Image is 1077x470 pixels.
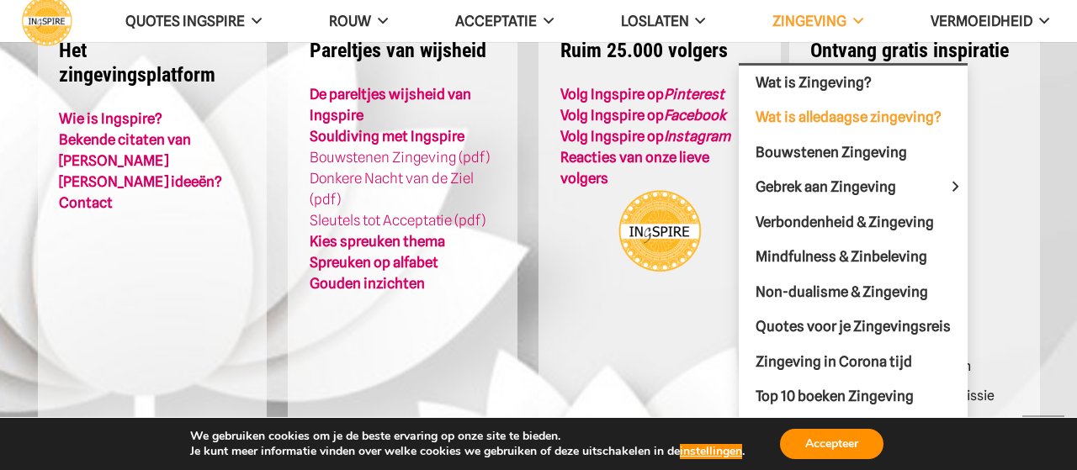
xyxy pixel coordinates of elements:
[756,74,872,91] span: Wat is Zingeving?
[310,128,464,145] a: Souldiving met Ingspire
[560,86,724,103] a: Volg Ingspire opPinterest
[310,275,425,292] a: Gouden inzichten
[664,86,724,103] em: Pinterest
[756,283,928,300] span: Non-dualisme & Zingeving
[310,86,471,124] a: De pareltjes wijsheid van Ingspire
[772,13,846,29] span: Zingeving
[618,189,702,272] img: Ingspire.nl - het zingevingsplatform!
[810,39,1009,62] strong: Ontvang gratis inspiratie
[1022,415,1064,457] a: Terug naar top
[560,128,730,145] a: Volg Ingspire opInstagram
[621,13,689,29] span: Loslaten
[756,108,942,125] span: Wat is alledaagse zingeving?
[680,444,742,459] button: instellingen
[739,379,968,415] a: Top 10 boeken Zingeving
[739,100,968,135] a: Wat is alledaagse zingeving?
[59,39,215,87] strong: Het zingevingsplatform
[664,107,726,124] em: Facebook
[310,170,474,208] a: Donkere Nacht van de Ziel (pdf)
[756,214,934,230] span: Verbondenheid & Zingeving
[739,415,968,450] a: Spiritualiteit & Zingeving
[756,388,914,404] span: Top 10 boeken Zingeving
[455,13,537,29] span: Acceptatie
[310,149,490,166] a: Bouwstenen Zingeving (pdf)
[780,429,883,459] button: Accepteer
[756,144,907,161] span: Bouwstenen Zingeving
[310,254,438,271] a: Spreuken op alfabet
[756,248,927,265] span: Mindfulness & Zinbeleving
[739,170,968,205] a: Gebrek aan Zingeving
[756,178,925,195] span: Gebrek aan Zingeving
[560,86,724,103] strong: Volg Ingspire op
[59,194,113,211] a: Contact
[59,131,191,169] a: Bekende citaten van [PERSON_NAME]
[190,429,745,444] p: We gebruiken cookies om je de beste ervaring op onze site te bieden.
[125,13,245,29] span: QUOTES INGSPIRE
[560,149,709,187] a: Reacties van onze lieve volgers
[59,110,162,127] a: Wie is Ingspire?
[739,309,968,345] a: Quotes voor je Zingevingsreis
[59,173,222,190] a: [PERSON_NAME] ideeën?
[310,233,445,250] a: Kies spreuken thema
[190,444,745,459] p: Je kunt meer informatie vinden over welke cookies we gebruiken of deze uitschakelen in de .
[756,318,951,335] span: Quotes voor je Zingevingsreis
[739,345,968,380] a: Zingeving in Corona tijd
[560,128,730,145] strong: Volg Ingspire op
[560,107,726,124] a: Volg Ingspire opFacebook
[310,39,486,62] strong: Pareltjes van wijsheid
[664,128,730,145] em: Instagram
[739,275,968,310] a: Non-dualisme & Zingeving
[329,13,371,29] span: ROUW
[739,205,968,240] a: Verbondenheid & Zingeving
[560,39,728,62] strong: Ruim 25.000 volgers
[310,212,485,229] a: Sleutels tot Acceptatie (pdf)
[739,66,968,101] a: Wat is Zingeving?
[931,13,1032,29] span: VERMOEIDHEID
[739,240,968,275] a: Mindfulness & Zinbeleving
[756,353,912,370] span: Zingeving in Corona tijd
[739,135,968,171] a: Bouwstenen Zingeving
